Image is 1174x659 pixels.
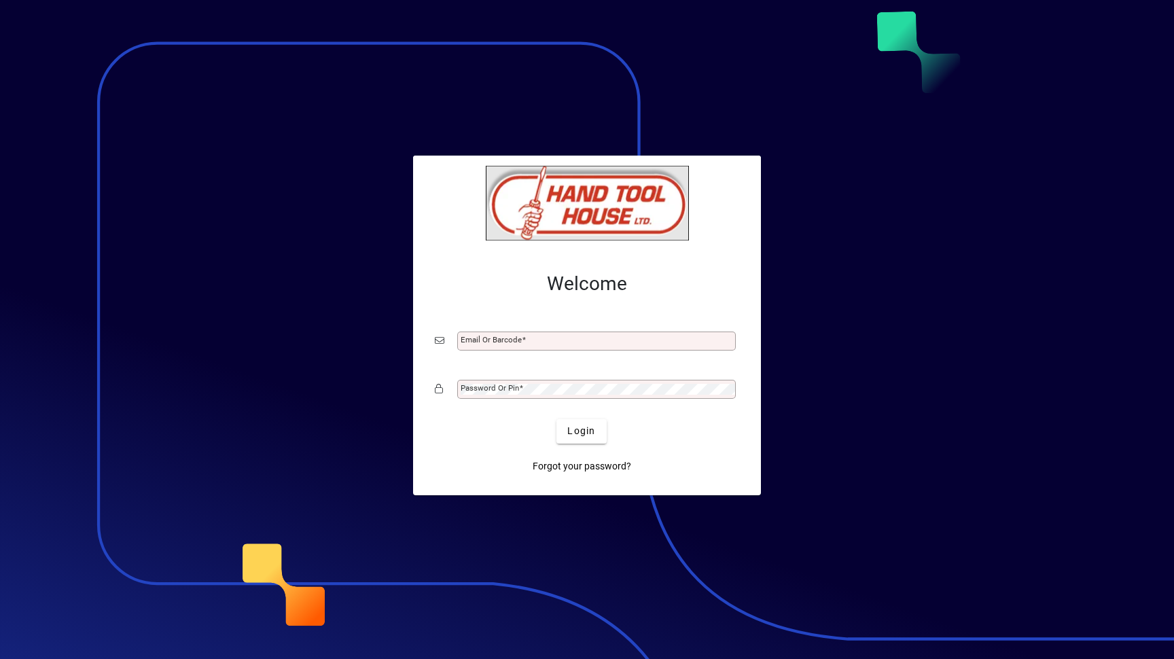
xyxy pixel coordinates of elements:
button: Login [556,419,606,444]
span: Login [567,424,595,438]
a: Forgot your password? [527,455,637,479]
span: Forgot your password? [533,459,631,474]
mat-label: Password or Pin [461,383,519,393]
h2: Welcome [435,272,739,296]
mat-label: Email or Barcode [461,335,522,344]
